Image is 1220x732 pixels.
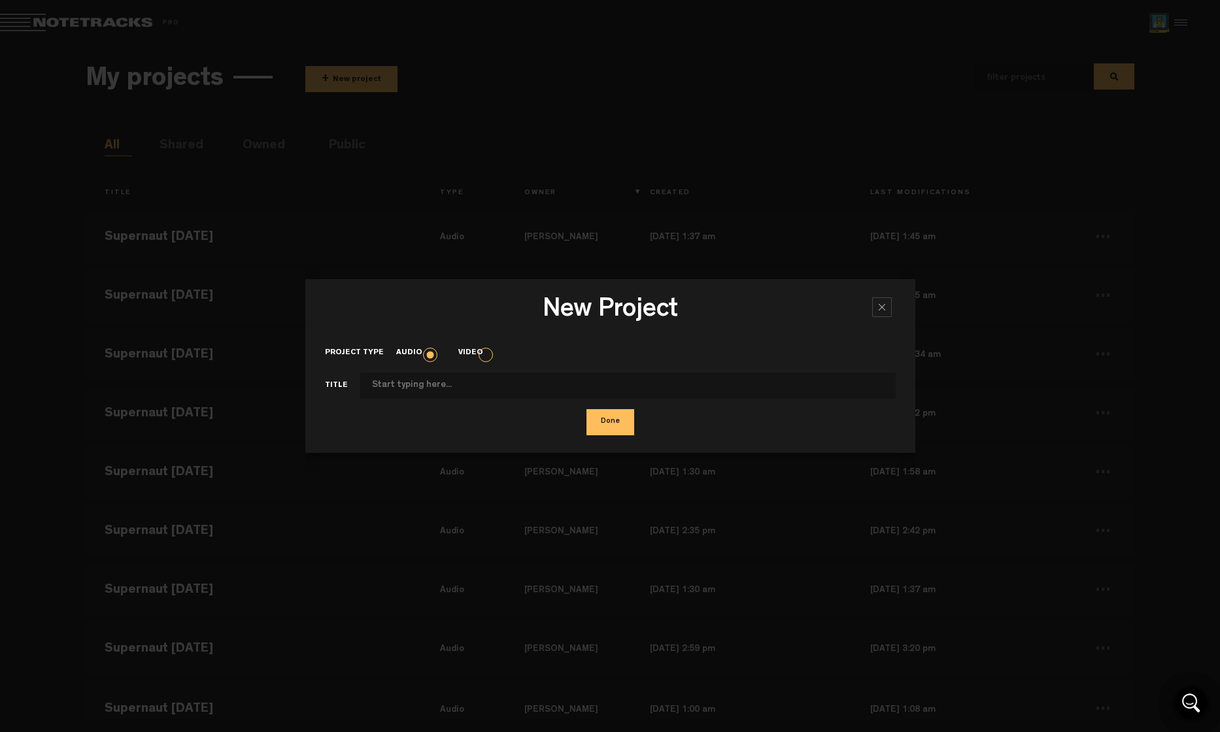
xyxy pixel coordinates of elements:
[586,409,634,435] button: Done
[325,297,896,329] h3: New Project
[360,373,896,399] input: This field cannot contain only space(s)
[325,348,396,359] label: Project type
[325,380,360,395] label: Title
[458,348,496,359] label: Video
[1176,688,1207,719] div: Open Intercom Messenger
[396,348,435,359] label: Audio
